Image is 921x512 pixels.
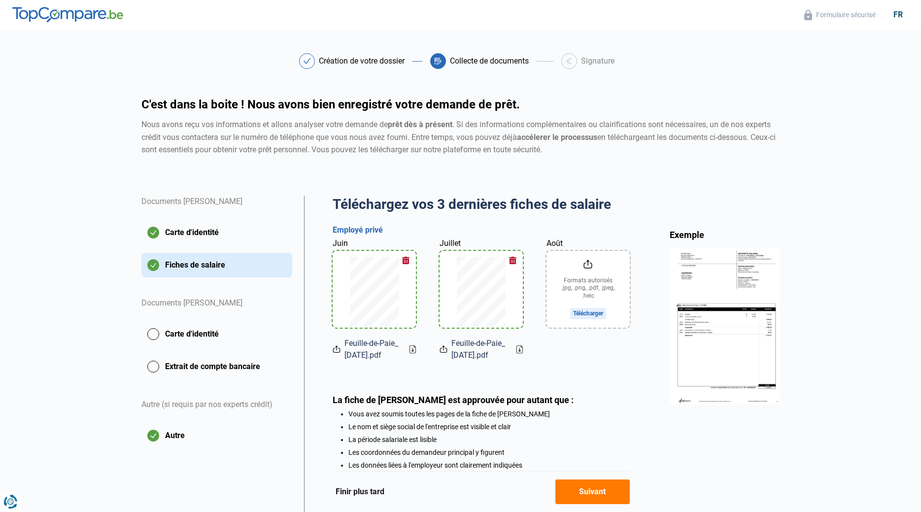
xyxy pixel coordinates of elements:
span: Feuille-de-Paie_[DATE].pdf [451,338,509,361]
button: Formulaire sécurisé [801,9,879,21]
button: Suivant [555,479,630,504]
li: Les données liées à l'employeur sont clairement indiquées [348,461,630,469]
div: La fiche de [PERSON_NAME] est approuvée pour autant que : [333,395,630,405]
button: Fiches de salaire [141,253,292,277]
div: Création de votre dossier [319,57,405,65]
button: Carte d'identité [141,220,292,245]
div: Autre (si requis par nos experts crédit) [141,387,292,423]
button: Extrait de compte bancaire [141,354,292,379]
button: Finir plus tard [333,485,387,498]
div: Documents [PERSON_NAME] [141,196,292,220]
strong: prêt dès à présent [388,120,452,129]
label: Juin [333,238,348,249]
a: Download [409,345,416,353]
div: Signature [581,57,614,65]
div: Exemple [670,229,780,240]
button: Carte d'identité [141,322,292,346]
h1: C'est dans la boite ! Nous avons bien enregistré votre demande de prêt. [141,99,780,110]
strong: accélerer le processus [517,133,597,142]
li: Le nom et siège social de l'entreprise est visible et clair [348,423,630,431]
img: income [670,248,780,404]
div: fr [887,10,909,19]
div: Documents [PERSON_NAME] [141,285,292,322]
li: La période salariale est lisible [348,436,630,444]
h2: Téléchargez vos 3 dernières fiches de salaire [333,196,630,213]
h3: Employé privé [333,225,630,236]
li: Les coordonnées du demandeur principal y figurent [348,448,630,456]
div: Collecte de documents [450,57,529,65]
span: Feuille-de-Paie_[DATE].pdf [344,338,402,361]
label: Août [546,238,563,249]
a: Download [516,345,523,353]
img: TopCompare.be [12,7,123,23]
label: Juillet [440,238,461,249]
div: Nous avons reçu vos informations et allons analyser votre demande de . Si des informations complé... [141,118,780,156]
button: Autre [141,423,292,448]
li: Vous avez soumis toutes les pages de la fiche de [PERSON_NAME] [348,410,630,418]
